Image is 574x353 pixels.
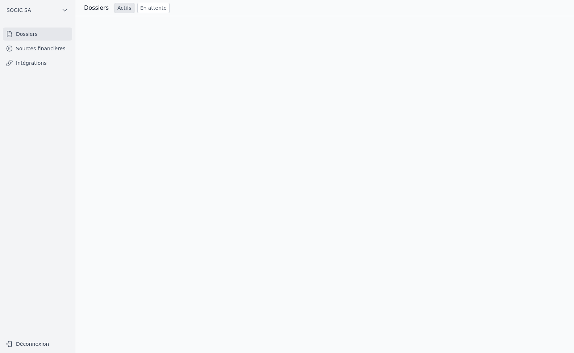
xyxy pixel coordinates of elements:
[115,3,134,13] a: Actifs
[84,4,109,12] h3: Dossiers
[3,338,72,350] button: Déconnexion
[3,28,72,41] a: Dossiers
[3,56,72,70] a: Intégrations
[137,3,170,13] a: En attente
[3,4,72,16] button: SOGIC SA
[7,7,31,14] span: SOGIC SA
[3,42,72,55] a: Sources financières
